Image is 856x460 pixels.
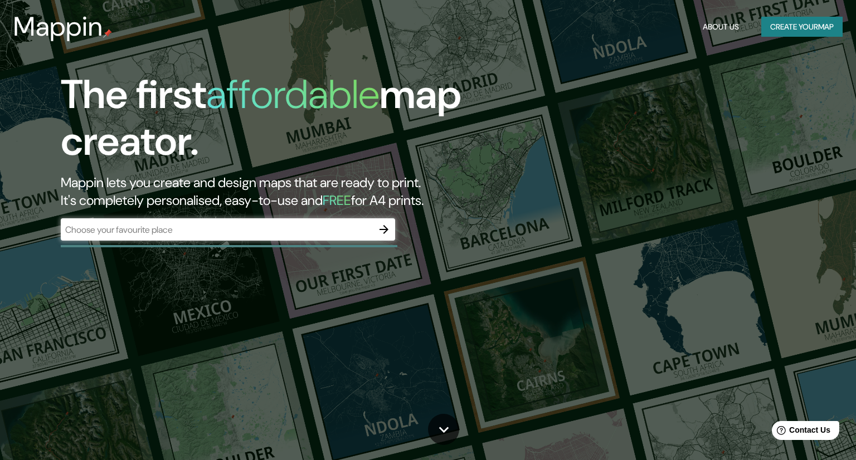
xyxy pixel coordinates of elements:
h5: FREE [323,192,351,209]
iframe: Help widget launcher [757,417,844,448]
h1: The first map creator. [61,71,489,174]
h1: affordable [206,68,380,120]
button: Create yourmap [761,17,843,37]
h3: Mappin [13,11,103,42]
button: About Us [698,17,743,37]
h2: Mappin lets you create and design maps that are ready to print. It's completely personalised, eas... [61,174,489,209]
input: Choose your favourite place [61,223,373,236]
img: mappin-pin [103,29,112,38]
